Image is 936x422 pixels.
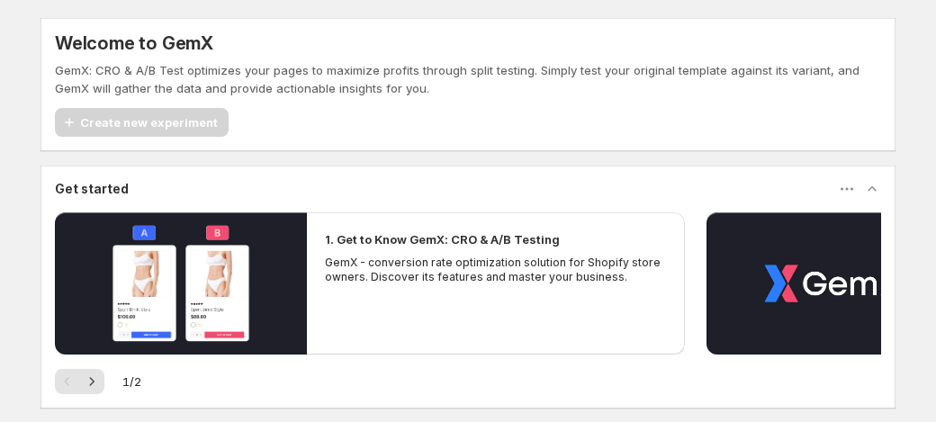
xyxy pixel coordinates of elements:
[55,61,881,97] p: GemX: CRO & A/B Test optimizes your pages to maximize profits through split testing. Simply test ...
[55,180,129,198] h3: Get started
[325,230,560,248] h2: 1. Get to Know GemX: CRO & A/B Testing
[325,256,667,284] p: GemX - conversion rate optimization solution for Shopify store owners. Discover its features and ...
[122,373,141,391] span: 1 / 2
[55,32,213,54] h5: Welcome to GemX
